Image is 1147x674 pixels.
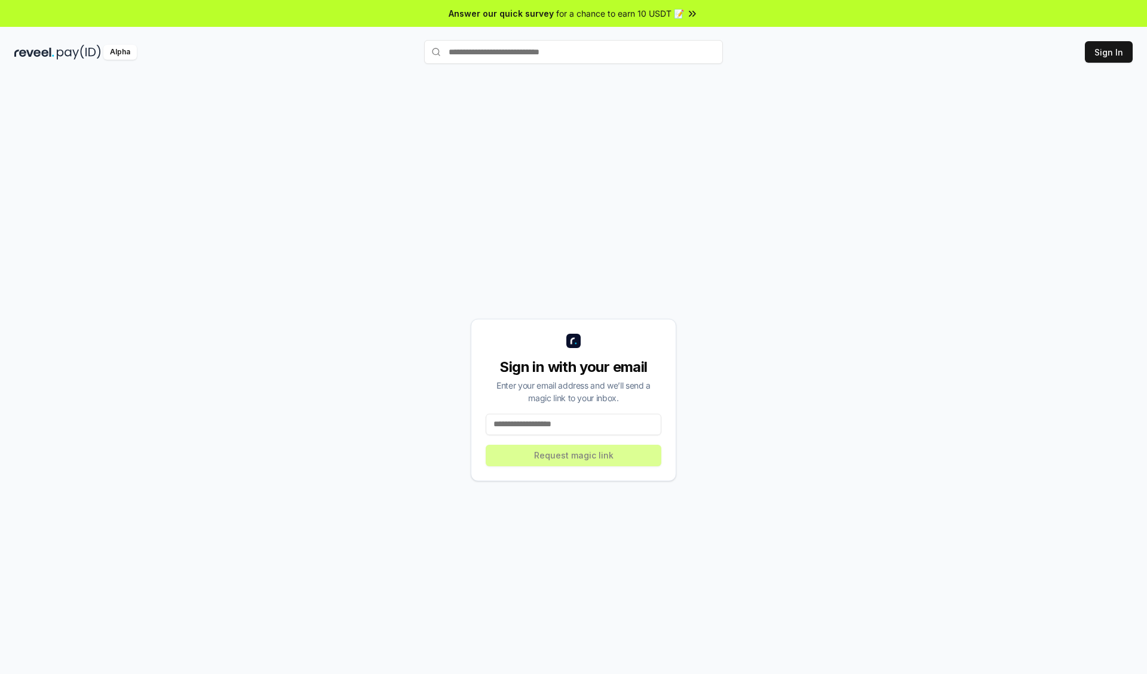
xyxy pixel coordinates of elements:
span: for a chance to earn 10 USDT 📝 [556,7,684,20]
img: pay_id [57,45,101,60]
div: Alpha [103,45,137,60]
div: Sign in with your email [486,358,661,377]
img: logo_small [566,334,581,348]
div: Enter your email address and we’ll send a magic link to your inbox. [486,379,661,404]
button: Sign In [1085,41,1133,63]
span: Answer our quick survey [449,7,554,20]
img: reveel_dark [14,45,54,60]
